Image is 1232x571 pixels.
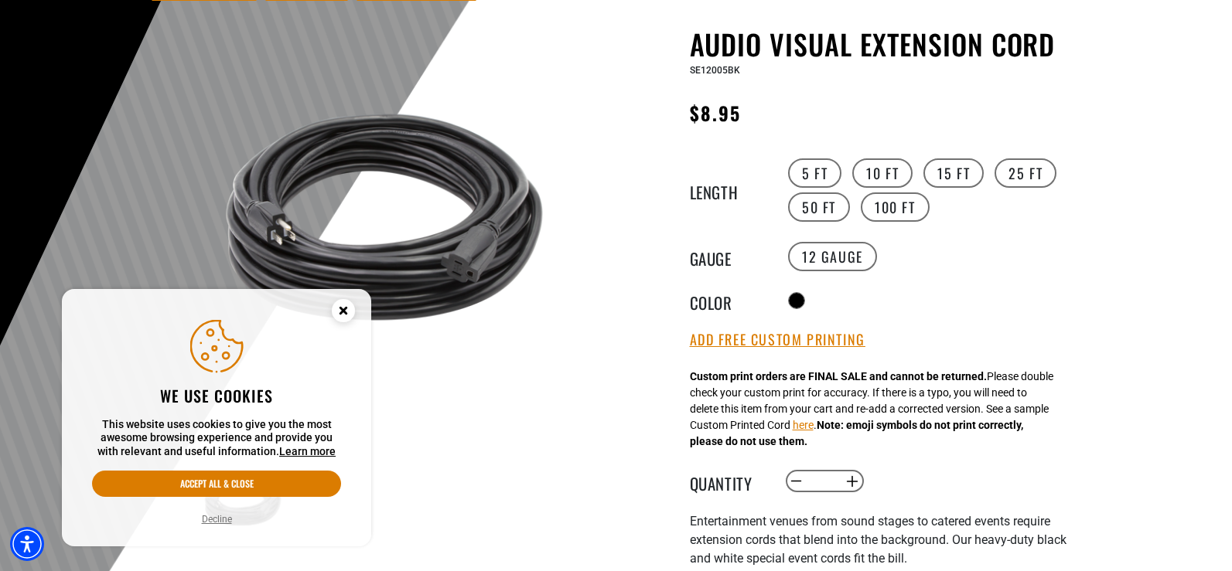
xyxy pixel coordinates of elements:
label: 12 Gauge [788,242,877,271]
span: SE12005BK [690,65,740,76]
span: $8.95 [690,99,741,127]
button: Decline [197,512,237,527]
img: black [198,31,571,403]
button: here [793,417,814,433]
legend: Length [690,180,767,200]
p: This website uses cookies to give you the most awesome browsing experience and provide you with r... [92,418,341,459]
button: Accept all & close [92,471,341,497]
div: Accessibility Menu [10,527,44,561]
label: 25 FT [995,158,1056,188]
label: 10 FT [852,158,913,188]
label: 5 FT [788,158,841,188]
h1: Audio Visual Extension Cord [690,28,1069,60]
aside: Cookie Consent [62,289,371,547]
h2: We use cookies [92,386,341,406]
div: Please double check your custom print for accuracy. If there is a typo, you will need to delete t... [690,369,1053,450]
label: 50 FT [788,192,850,222]
strong: Custom print orders are FINAL SALE and cannot be returned. [690,370,987,382]
a: This website uses cookies to give you the most awesome browsing experience and provide you with r... [279,445,336,457]
label: 15 FT [923,158,984,188]
label: Quantity [690,471,767,491]
button: Add Free Custom Printing [690,331,865,348]
strong: Note: emoji symbols do not print correctly, please do not use them. [690,419,1023,447]
label: 100 FT [861,192,930,222]
legend: Color [690,291,767,311]
legend: Gauge [690,246,767,267]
